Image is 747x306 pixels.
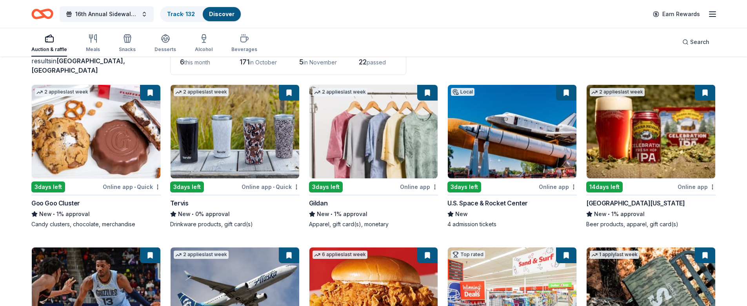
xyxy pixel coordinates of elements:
[231,31,257,57] button: Beverages
[586,84,716,228] a: Image for Sierra Nevada2 applieslast week14days leftOnline app[GEOGRAPHIC_DATA][US_STATE]New•1% a...
[154,31,176,57] button: Desserts
[75,9,138,19] span: 16th Annual Sidewalk's 10k Party
[231,46,257,53] div: Beverages
[170,209,300,219] div: 0% approval
[53,211,55,217] span: •
[309,198,328,208] div: Gildan
[39,209,52,219] span: New
[167,11,195,17] a: Track· 132
[690,37,709,47] span: Search
[31,46,67,53] div: Auction & raffle
[594,209,607,219] span: New
[451,88,474,96] div: Local
[309,84,438,228] a: Image for Gildan2 applieslast week3days leftOnline appGildanNew•1% approvalApparel, gift card(s),...
[447,181,481,192] div: 3 days left
[242,182,300,192] div: Online app Quick
[60,6,154,22] button: 16th Annual Sidewalk's 10k Party
[447,198,528,208] div: U.S. Space & Rocket Center
[170,84,300,228] a: Image for Tervis2 applieslast week3days leftOnline app•QuickTervisNew•0% approvalDrinkware produc...
[31,198,80,208] div: Goo Goo Cluster
[31,181,65,192] div: 3 days left
[31,209,161,219] div: 1% approval
[590,88,645,96] div: 2 applies last week
[170,220,300,228] div: Drinkware products, gift card(s)
[35,88,90,96] div: 2 applies last week
[178,209,191,219] span: New
[192,211,194,217] span: •
[31,5,53,23] a: Home
[400,182,438,192] div: Online app
[103,182,161,192] div: Online app Quick
[313,251,367,259] div: 6 applies last week
[586,209,716,219] div: 1% approval
[309,181,343,192] div: 3 days left
[678,182,716,192] div: Online app
[195,46,213,53] div: Alcohol
[309,220,438,228] div: Apparel, gift card(s), monetary
[451,251,485,258] div: Top rated
[240,58,249,66] span: 171
[309,209,438,219] div: 1% approval
[359,58,367,66] span: 22
[31,57,125,74] span: in
[447,220,577,228] div: 4 admission tickets
[249,59,277,66] span: in October
[331,211,333,217] span: •
[31,57,125,74] span: [GEOGRAPHIC_DATA], [GEOGRAPHIC_DATA]
[539,182,577,192] div: Online app
[195,31,213,57] button: Alcohol
[31,220,161,228] div: Candy clusters, chocolate, merchandise
[586,181,623,192] div: 14 days left
[676,34,716,50] button: Search
[180,58,184,66] span: 6
[587,85,715,178] img: Image for Sierra Nevada
[299,58,304,66] span: 5
[31,84,161,228] a: Image for Goo Goo Cluster2 applieslast week3days leftOnline app•QuickGoo Goo ClusterNew•1% approv...
[455,209,468,219] span: New
[86,31,100,57] button: Meals
[367,59,386,66] span: passed
[160,6,242,22] button: Track· 132Discover
[304,59,337,66] span: in November
[586,220,716,228] div: Beer products, apparel, gift card(s)
[273,184,274,190] span: •
[32,85,160,178] img: Image for Goo Goo Cluster
[134,184,136,190] span: •
[586,198,685,208] div: [GEOGRAPHIC_DATA][US_STATE]
[590,251,639,259] div: 1 apply last week
[648,7,705,21] a: Earn Rewards
[317,209,329,219] span: New
[171,85,299,178] img: Image for Tervis
[447,84,577,228] a: Image for U.S. Space & Rocket CenterLocal3days leftOnline appU.S. Space & Rocket CenterNew4 admis...
[31,31,67,57] button: Auction & raffle
[174,251,229,259] div: 2 applies last week
[174,88,229,96] div: 2 applies last week
[86,46,100,53] div: Meals
[448,85,576,178] img: Image for U.S. Space & Rocket Center
[608,211,610,217] span: •
[154,46,176,53] div: Desserts
[119,31,136,57] button: Snacks
[119,46,136,53] div: Snacks
[184,59,210,66] span: this month
[309,85,438,178] img: Image for Gildan
[170,181,204,192] div: 3 days left
[313,88,367,96] div: 2 applies last week
[31,56,161,75] div: results
[170,198,189,208] div: Tervis
[209,11,234,17] a: Discover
